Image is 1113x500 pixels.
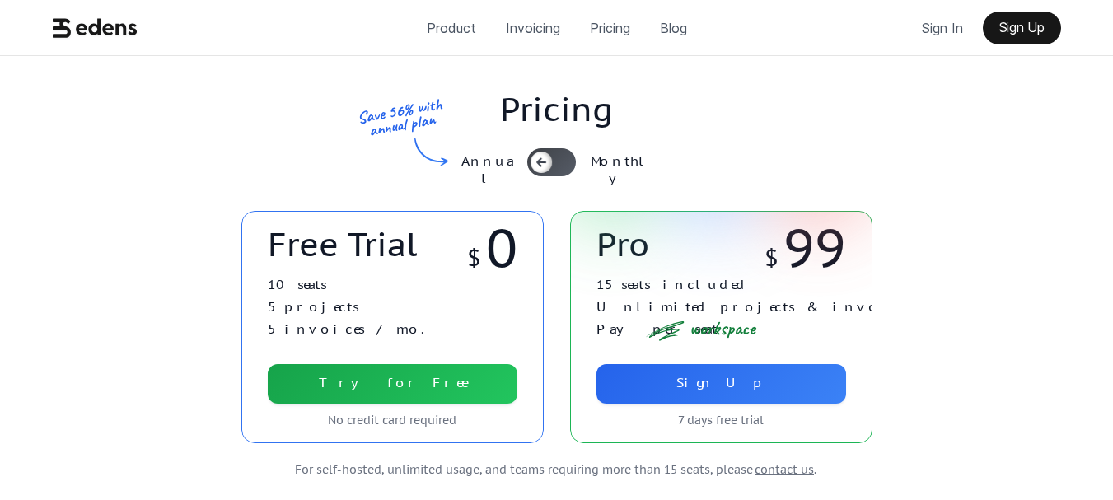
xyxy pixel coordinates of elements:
p: workspace [690,321,755,335]
p: Invoicing [506,16,560,40]
p: 99 [783,224,846,272]
p: 10 seats [268,277,326,292]
p: Blog [660,16,687,40]
p: 5 invoices / mo. [268,321,426,337]
p: Sign Up [999,20,1045,35]
a: Sign Up [983,12,1061,44]
p: 7 days free trial [596,414,846,428]
p: Sign Up [676,375,765,390]
a: Product [414,12,489,44]
p: Try for Free [319,375,466,390]
p: 15 seats included [596,277,747,292]
p: Monthly [586,152,656,187]
a: Blog [647,12,700,44]
a: Try for Free [268,364,517,404]
p: Pricing [590,16,630,40]
p: Free Trial [268,224,417,264]
p: Pay per seat [596,321,718,337]
a: Pricing [577,12,643,44]
p: For self-hosted, unlimited usage, and teams requiring more than 15 seats, please [295,463,753,477]
p: Product [427,16,476,40]
p: Sign In [922,16,963,40]
p: $ [765,244,779,272]
a: Sign In [909,12,976,44]
a: contact us. [753,463,819,478]
p: $ [467,244,481,272]
a: Sign Up [596,364,846,404]
p: 5 projects [268,299,358,315]
p: Unlimited projects & invoices [596,299,912,315]
p: Save 56% with annual plan [341,94,460,142]
p: Annual [457,152,517,187]
p: Pro [596,224,649,264]
span: contact us [755,462,814,477]
p: 0 [486,224,517,272]
a: Invoicing [493,12,573,44]
p: . [755,463,816,477]
p: No credit card required [268,414,517,428]
p: Pricing [500,89,613,129]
